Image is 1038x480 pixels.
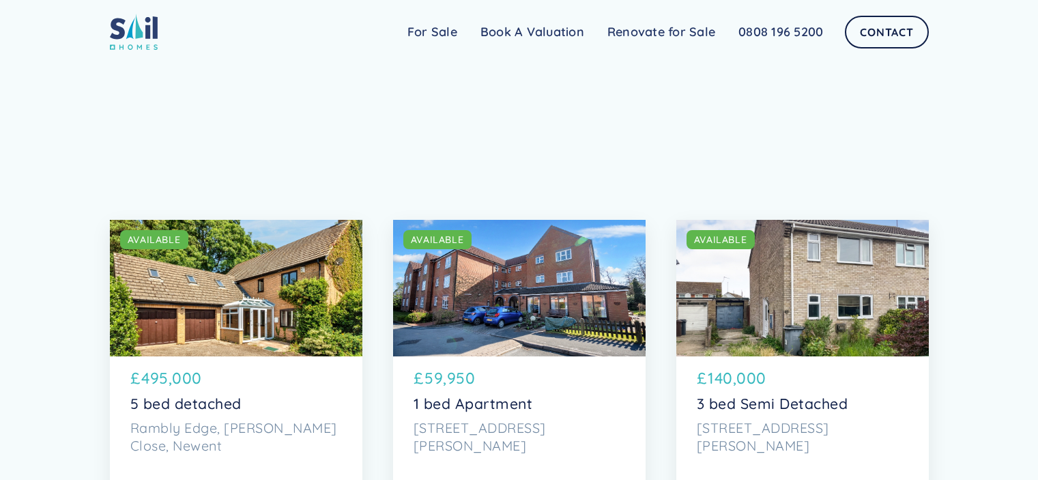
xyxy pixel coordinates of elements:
[469,18,596,46] a: Book A Valuation
[414,395,625,413] p: 1 bed Apartment
[130,367,141,390] p: £
[414,419,625,454] p: [STREET_ADDRESS][PERSON_NAME]
[414,367,424,390] p: £
[128,233,181,246] div: AVAILABLE
[596,18,727,46] a: Renovate for Sale
[411,233,464,246] div: AVAILABLE
[697,419,908,454] p: [STREET_ADDRESS][PERSON_NAME]
[697,395,908,413] p: 3 bed Semi Detached
[130,419,342,454] p: Rambly Edge, [PERSON_NAME] Close, Newent
[727,18,835,46] a: 0808 196 5200
[845,16,928,48] a: Contact
[708,367,766,390] p: 140,000
[697,367,707,390] p: £
[130,395,342,413] p: 5 bed detached
[396,18,469,46] a: For Sale
[694,233,747,246] div: AVAILABLE
[141,367,202,390] p: 495,000
[110,14,158,50] img: sail home logo colored
[424,367,475,390] p: 59,950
